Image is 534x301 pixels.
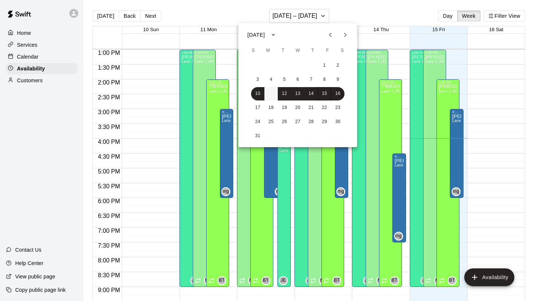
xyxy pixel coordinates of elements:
button: 7 [304,73,318,86]
span: Saturday [336,43,349,58]
button: Next month [338,27,353,42]
button: 3 [251,73,264,86]
span: Thursday [306,43,319,58]
button: 25 [264,115,278,129]
span: Sunday [247,43,260,58]
button: 10 [251,87,264,100]
button: 23 [331,101,345,115]
button: 17 [251,101,264,115]
button: 20 [291,101,304,115]
span: Friday [321,43,334,58]
button: 22 [318,101,331,115]
button: 18 [264,101,278,115]
div: [DATE] [247,31,265,39]
button: 6 [291,73,304,86]
span: Wednesday [291,43,304,58]
button: 21 [304,101,318,115]
button: 31 [251,129,264,143]
button: 2 [331,59,345,72]
button: 8 [318,73,331,86]
span: Tuesday [276,43,290,58]
button: 19 [278,101,291,115]
button: 28 [304,115,318,129]
button: 29 [318,115,331,129]
span: Monday [261,43,275,58]
button: Previous month [323,27,338,42]
button: 11 [264,87,278,100]
button: 13 [291,87,304,100]
button: 14 [304,87,318,100]
button: 1 [318,59,331,72]
button: 4 [264,73,278,86]
button: 16 [331,87,345,100]
button: 24 [251,115,264,129]
button: 15 [318,87,331,100]
button: 27 [291,115,304,129]
button: 30 [331,115,345,129]
button: 26 [278,115,291,129]
button: calendar view is open, switch to year view [267,29,280,41]
button: 9 [331,73,345,86]
button: 12 [278,87,291,100]
button: 5 [278,73,291,86]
